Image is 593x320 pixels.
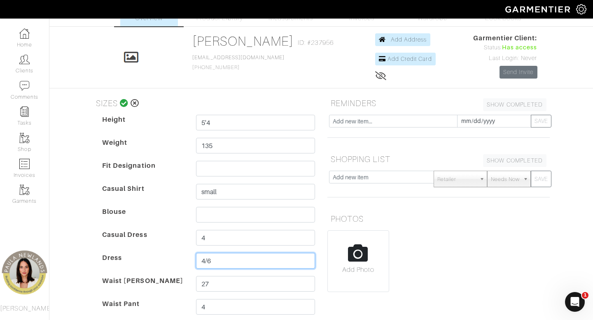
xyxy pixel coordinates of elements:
[473,43,537,52] div: Status:
[19,107,30,117] img: reminder-icon-8004d30b9f0a5d33ae49ab947aed9ed385cf756f9e5892f1edd6e32f2345188e.png
[19,185,30,195] img: garments-icon-b7da505a4dc4fd61783c78ac3ca0ef83fa9d6f193b1c9dc38574b1d14d53ca28.png
[327,211,550,227] h5: PHOTOS
[96,115,190,138] dt: Height
[531,171,551,187] button: SAVE
[96,276,190,299] dt: Waist [PERSON_NAME]
[96,161,190,184] dt: Fit Designation
[192,55,285,60] a: [EMAIL_ADDRESS][DOMAIN_NAME]
[298,38,334,48] span: ID: #237956
[96,253,190,276] dt: Dress
[483,98,546,111] a: SHOW COMPLETED
[473,54,537,63] div: Last Login: Never
[329,115,458,128] input: Add new item...
[96,138,190,161] dt: Weight
[500,66,537,79] a: Send Invite
[388,56,432,62] span: Add Credit Card
[329,171,434,183] input: Add new item
[327,151,550,167] h5: SHOPPING LIST
[437,171,476,188] span: Retailer
[582,292,588,299] span: 1
[501,2,576,16] img: garmentier-logo-header-white-b43fb05a5012e4ada735d5af1a66efaba907eab6374d6393d1fbf88cb4ef424d.png
[491,171,520,188] span: Needs Now
[327,95,550,111] h5: REMINDERS
[96,230,190,253] dt: Casual Dress
[483,154,546,167] a: SHOW COMPLETED
[473,33,537,43] span: Garmentier Client:
[502,43,537,52] span: Has access
[19,28,30,39] img: dashboard-icon-dbcd8f5a0b271acd01030246c82b418ddd0df26cd7fceb0bd07c9910d44c42f6.png
[375,53,436,65] a: Add Credit Card
[192,55,285,70] span: [PHONE_NUMBER]
[375,33,431,46] a: Add Address
[19,54,30,65] img: clients-icon-6bae9207a08558b7cb47a8932f037763ab4055f8c8b6bfacd5dc20c3e0201464.png
[96,184,190,207] dt: Casual Shirt
[192,34,294,49] a: [PERSON_NAME]
[19,159,30,169] img: orders-icon-0abe47150d42831381b5fb84f609e132dff9fe21cb692f30cb5eec754e2cba89.png
[19,81,30,91] img: comment-icon-a0a6a9ef722e966f86d9cbdc48e553b5cf19dbc54f86b18d962a5391bc8f6eb6.png
[96,207,190,230] dt: Blouse
[391,36,427,43] span: Add Address
[565,292,585,312] iframe: Intercom live chat
[531,115,551,128] button: SAVE
[576,4,586,14] img: gear-icon-white-bd11855cb880d31180b6d7d6211b90ccbf57a29d726f0c71d8c61bd08dd39cc2.png
[19,133,30,143] img: garments-icon-b7da505a4dc4fd61783c78ac3ca0ef83fa9d6f193b1c9dc38574b1d14d53ca28.png
[93,95,315,111] h5: SIZES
